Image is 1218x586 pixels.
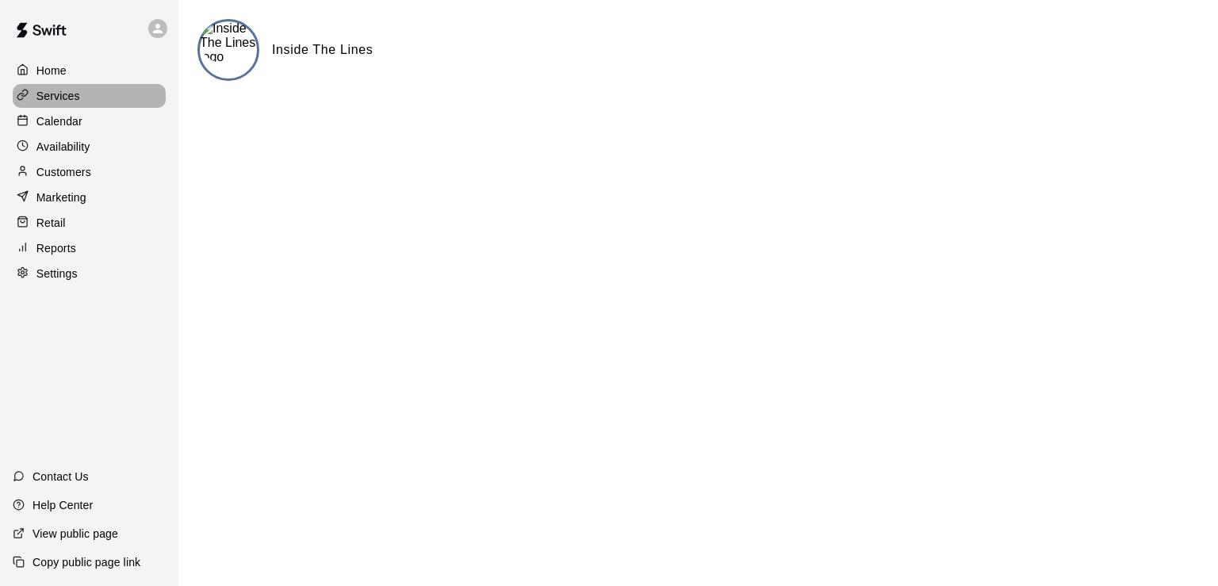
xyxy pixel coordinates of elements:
[36,139,90,155] p: Availability
[36,215,66,231] p: Retail
[36,113,82,129] p: Calendar
[33,469,89,485] p: Contact Us
[36,88,80,104] p: Services
[36,164,91,180] p: Customers
[13,135,166,159] a: Availability
[13,59,166,82] a: Home
[272,40,373,60] h6: Inside The Lines
[36,266,78,282] p: Settings
[33,526,118,542] p: View public page
[36,63,67,79] p: Home
[13,109,166,133] a: Calendar
[33,554,140,570] p: Copy public page link
[13,262,166,285] a: Settings
[36,240,76,256] p: Reports
[200,21,257,64] img: Inside The Lines logo
[13,186,166,209] a: Marketing
[33,497,93,513] p: Help Center
[36,190,86,205] p: Marketing
[13,84,166,108] a: Services
[13,211,166,235] a: Retail
[13,160,166,184] a: Customers
[13,236,166,260] a: Reports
